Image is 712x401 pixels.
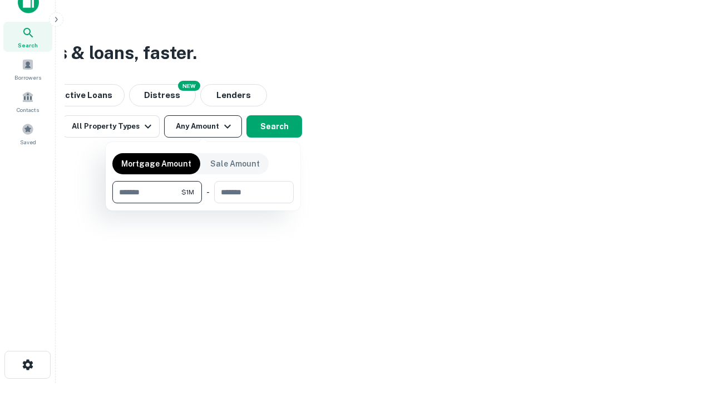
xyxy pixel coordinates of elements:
p: Sale Amount [210,158,260,170]
span: $1M [181,187,194,197]
p: Mortgage Amount [121,158,191,170]
div: - [206,181,210,203]
iframe: Chat Widget [656,312,712,365]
